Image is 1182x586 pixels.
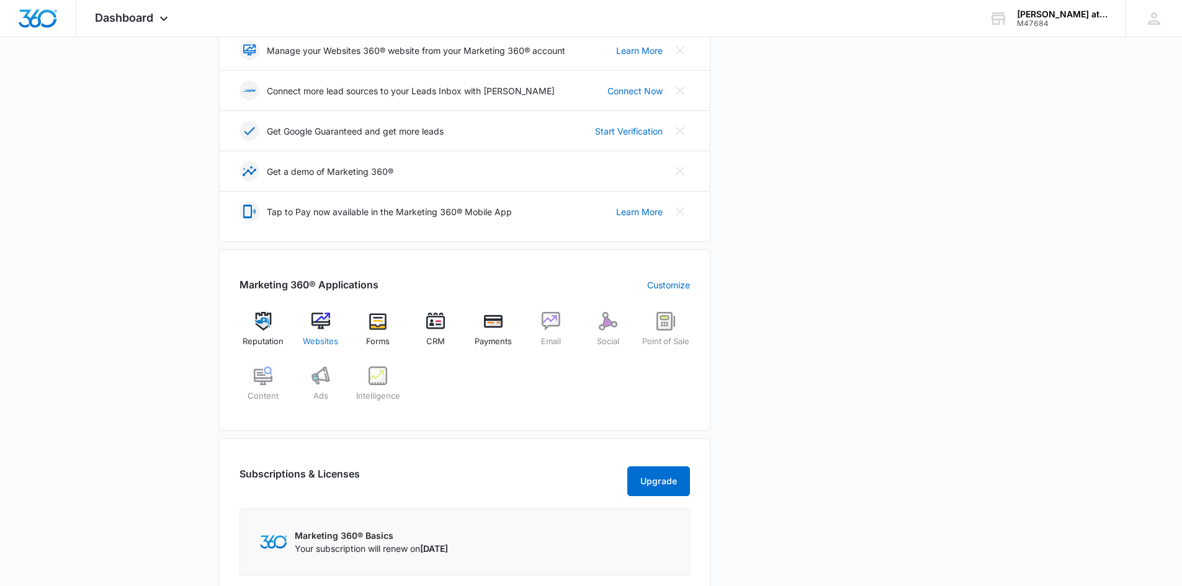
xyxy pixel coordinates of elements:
[412,312,460,357] a: CRM
[240,277,378,292] h2: Marketing 360® Applications
[1017,9,1108,19] div: account name
[670,81,690,100] button: Close
[240,366,287,411] a: Content
[616,44,663,57] a: Learn More
[1017,19,1108,28] div: account id
[356,390,400,402] span: Intelligence
[303,335,338,348] span: Websites
[616,205,663,218] a: Learn More
[297,366,344,411] a: Ads
[354,312,402,357] a: Forms
[642,312,690,357] a: Point of Sale
[597,335,619,348] span: Social
[670,40,690,60] button: Close
[240,466,360,491] h2: Subscriptions & Licenses
[607,84,663,97] a: Connect Now
[295,529,448,542] p: Marketing 360® Basics
[313,390,328,402] span: Ads
[426,335,445,348] span: CRM
[541,335,561,348] span: Email
[527,312,575,357] a: Email
[267,84,555,97] p: Connect more lead sources to your Leads Inbox with [PERSON_NAME]
[95,11,153,24] span: Dashboard
[267,44,565,57] p: Manage your Websites 360® website from your Marketing 360® account
[470,312,517,357] a: Payments
[297,312,344,357] a: Websites
[366,335,390,348] span: Forms
[642,335,689,348] span: Point of Sale
[295,542,448,555] p: Your subscription will renew on
[584,312,632,357] a: Social
[243,335,284,348] span: Reputation
[267,165,393,178] p: Get a demo of Marketing 360®
[647,278,690,291] a: Customize
[595,125,663,138] a: Start Verification
[267,125,444,138] p: Get Google Guaranteed and get more leads
[670,121,690,141] button: Close
[420,543,448,554] span: [DATE]
[267,205,512,218] p: Tap to Pay now available in the Marketing 360® Mobile App
[354,366,402,411] a: Intelligence
[475,335,512,348] span: Payments
[248,390,279,402] span: Content
[627,466,690,496] button: Upgrade
[240,312,287,357] a: Reputation
[260,535,287,548] img: Marketing 360 Logo
[670,202,690,221] button: Close
[670,161,690,181] button: Close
